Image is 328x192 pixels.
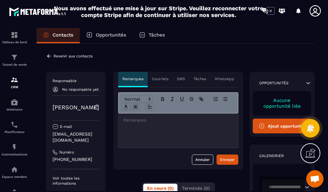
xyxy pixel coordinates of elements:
div: Envoyer [220,156,235,163]
p: No responsable yet [62,87,99,92]
img: automations [11,98,18,106]
a: automationsautomationsEspace membre [2,161,27,183]
img: logo [9,6,67,17]
p: Responsable [53,78,99,83]
p: [PHONE_NUMBER] [53,156,99,163]
button: Envoyer [217,154,238,165]
a: automationsautomationsWebinaire [2,94,27,116]
a: automationsautomationsAutomatisations [2,138,27,161]
p: Opportunités [259,80,289,86]
p: Tâches [149,32,165,38]
a: Contacts [37,28,80,43]
button: Ajout opportunité [253,119,311,133]
p: Webinaire [2,108,27,111]
p: Espace membre [2,175,27,179]
p: Tableau de bord [2,40,27,44]
p: E-mail [60,124,72,129]
p: Contacts [53,32,73,38]
p: Courriels [152,76,168,81]
p: Revenir aux contacts [53,54,93,58]
a: [PERSON_NAME] [53,104,99,111]
p: CRM [2,85,27,89]
p: Tunnel de vente [2,63,27,66]
a: Ouvrir le chat [306,170,324,188]
img: scheduler [11,121,18,129]
p: Numéro [59,150,74,155]
img: automations [11,143,18,151]
a: Tâches [133,28,171,43]
img: automations [11,166,18,173]
span: Terminés (0) [182,186,210,191]
p: Planificateur [2,130,27,134]
p: Automatisations [2,153,27,156]
img: formation [11,31,18,39]
p: SMS [177,76,185,81]
p: Aucune opportunité liée [259,97,305,109]
p: Opportunités [96,32,126,38]
a: Opportunités [80,28,133,43]
span: En cours (0) [147,186,174,191]
button: Annuler [192,154,213,165]
a: schedulerschedulerPlanificateur [2,116,27,138]
p: WhatsApp [215,76,234,81]
h2: Nous avons effectué une mise à jour sur Stripe. Veuillez reconnecter votre compte Stripe afin de ... [53,5,264,18]
p: Voir toutes les informations [53,176,99,186]
p: Remarques [122,76,143,81]
a: formationformationTableau de bord [2,26,27,49]
a: formationformationCRM [2,71,27,94]
p: [EMAIL_ADDRESS][DOMAIN_NAME] [53,131,99,143]
img: formation [11,54,18,61]
p: Tâches [193,76,206,81]
p: Calendrier [259,153,284,158]
img: formation [11,76,18,84]
a: formationformationTunnel de vente [2,49,27,71]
